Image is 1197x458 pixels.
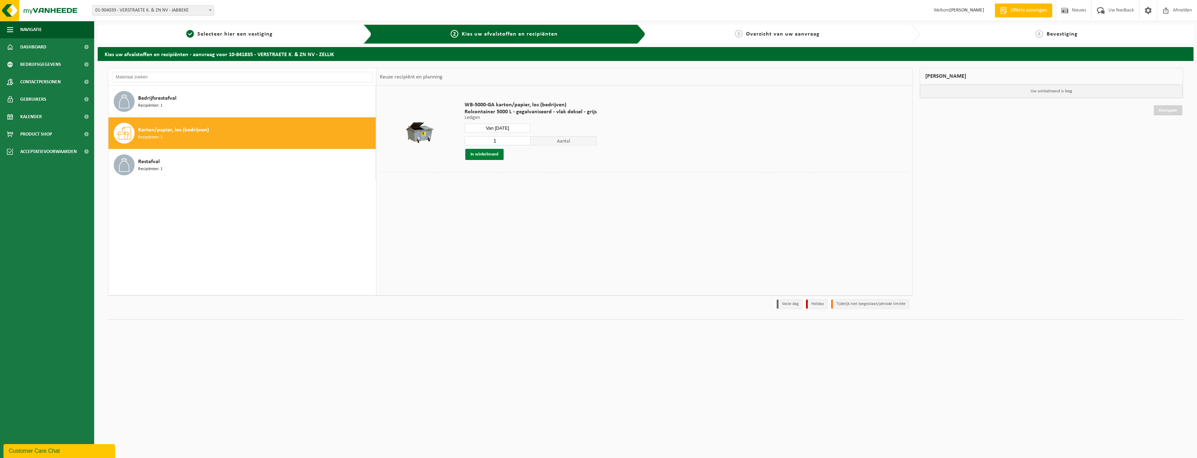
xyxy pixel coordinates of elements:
[465,149,504,160] button: In winkelmand
[995,3,1052,17] a: Offerte aanvragen
[98,47,1194,61] h2: Kies uw afvalstoffen en recipiënten - aanvraag voor 10-841835 - VERSTRAETE K. & ZN NV - ZELLIK
[1047,31,1078,37] span: Bevestiging
[20,108,42,125] span: Kalender
[920,85,1183,98] p: Uw winkelmand is leeg
[735,30,743,38] span: 3
[138,166,163,173] span: Recipiënten: 1
[806,299,828,309] li: Holiday
[3,443,116,458] iframe: chat widget
[462,31,558,37] span: Kies uw afvalstoffen en recipiënten
[20,73,61,91] span: Contactpersonen
[138,94,176,102] span: Bedrijfsrestafval
[101,30,358,38] a: 1Selecteer hier een vestiging
[949,8,984,13] strong: [PERSON_NAME]
[186,30,194,38] span: 1
[1036,30,1043,38] span: 4
[1154,105,1182,115] a: Doorgaan
[376,68,446,86] div: Keuze recipiënt en planning
[20,125,52,143] span: Product Shop
[138,126,209,134] span: Karton/papier, los (bedrijven)
[20,56,61,73] span: Bedrijfsgegevens
[451,30,458,38] span: 2
[465,124,531,132] input: Selecteer datum
[20,143,77,160] span: Acceptatievoorwaarden
[831,299,909,309] li: Tijdelijk niet toegestaan/période limitée
[777,299,803,309] li: Vaste dag
[465,115,597,120] p: Ledigen
[1009,7,1049,14] span: Offerte aanvragen
[20,38,46,56] span: Dashboard
[20,91,46,108] span: Gebruikers
[92,6,214,15] span: 01-904039 - VERSTRAETE K. & ZN NV - JABBEKE
[920,68,1183,85] div: [PERSON_NAME]
[530,136,597,145] span: Aantal
[746,31,820,37] span: Overzicht van uw aanvraag
[138,102,163,109] span: Recipiënten: 1
[138,134,163,141] span: Recipiënten: 1
[465,101,597,108] span: WB-5000-GA karton/papier, los (bedrijven)
[197,31,273,37] span: Selecteer hier een vestiging
[138,158,160,166] span: Restafval
[108,117,376,149] button: Karton/papier, los (bedrijven) Recipiënten: 1
[92,5,214,16] span: 01-904039 - VERSTRAETE K. & ZN NV - JABBEKE
[20,21,42,38] span: Navigatie
[108,86,376,117] button: Bedrijfsrestafval Recipiënten: 1
[112,72,372,82] input: Materiaal zoeken
[108,149,376,181] button: Restafval Recipiënten: 1
[465,108,597,115] span: Rolcontainer 5000 L - gegalvaniseerd - vlak deksel - grijs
